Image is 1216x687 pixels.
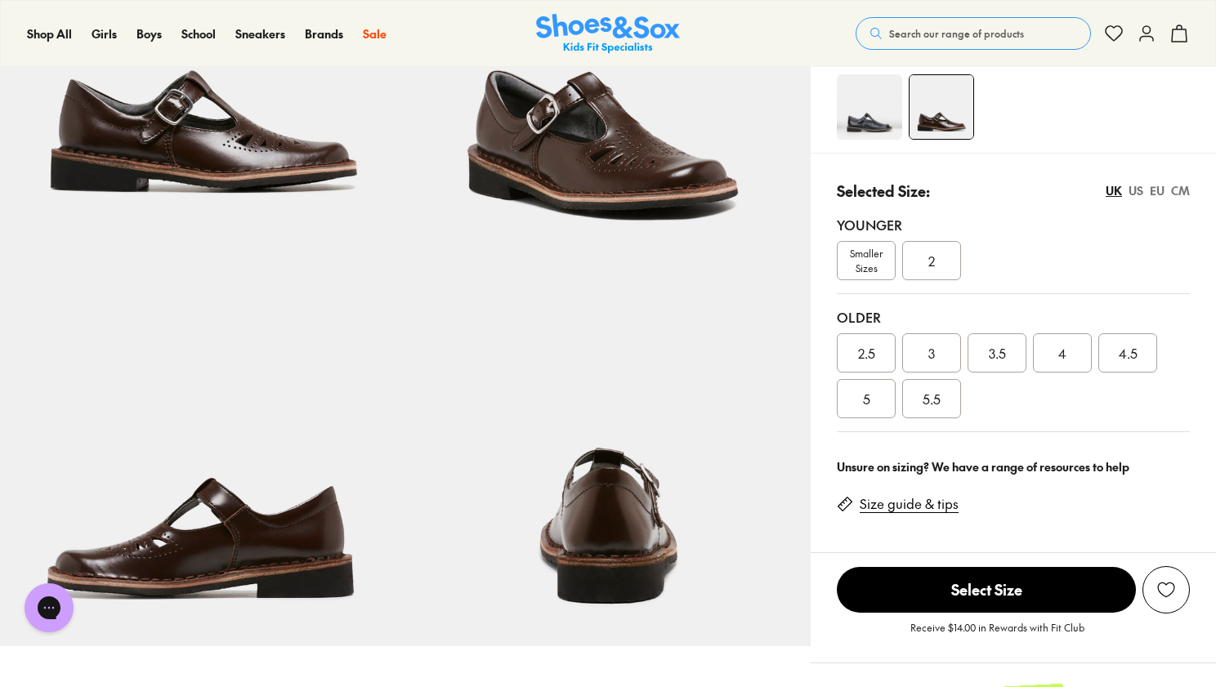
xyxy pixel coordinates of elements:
span: Search our range of products [889,26,1024,41]
div: Older [837,307,1190,327]
p: Receive $14.00 in Rewards with Fit Club [910,620,1084,649]
a: Shoes & Sox [536,14,680,54]
span: 5.5 [923,389,941,408]
span: 3.5 [989,343,1006,363]
span: 4.5 [1119,343,1138,363]
a: Shop All [27,25,72,42]
div: CM [1171,182,1190,199]
button: Search our range of products [856,17,1091,50]
p: Selected Size: [837,180,930,202]
img: 4-107042_1 [837,74,902,140]
div: UK [1106,182,1122,199]
iframe: Gorgias live chat messenger [16,578,82,638]
span: 4 [1058,343,1066,363]
button: Add to Wishlist [1142,566,1190,613]
div: US [1129,182,1143,199]
a: Boys [136,25,162,42]
a: Sneakers [235,25,285,42]
span: Smaller Sizes [838,246,895,275]
div: Unsure on sizing? We have a range of resources to help [837,458,1190,475]
span: 3 [928,343,935,363]
span: 2 [928,251,935,270]
a: Sale [363,25,387,42]
div: EU [1150,182,1165,199]
span: 2.5 [858,343,875,363]
a: Brands [305,25,343,42]
div: Younger [837,215,1190,234]
img: 7-474170_1 [405,241,811,646]
img: SNS_Logo_Responsive.svg [536,14,680,54]
a: Size guide & tips [860,495,959,513]
button: Select Size [837,566,1136,613]
a: School [181,25,216,42]
img: 4-107041_1 [910,75,973,139]
span: 5 [863,389,870,408]
a: Girls [92,25,117,42]
span: Select Size [837,567,1136,613]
